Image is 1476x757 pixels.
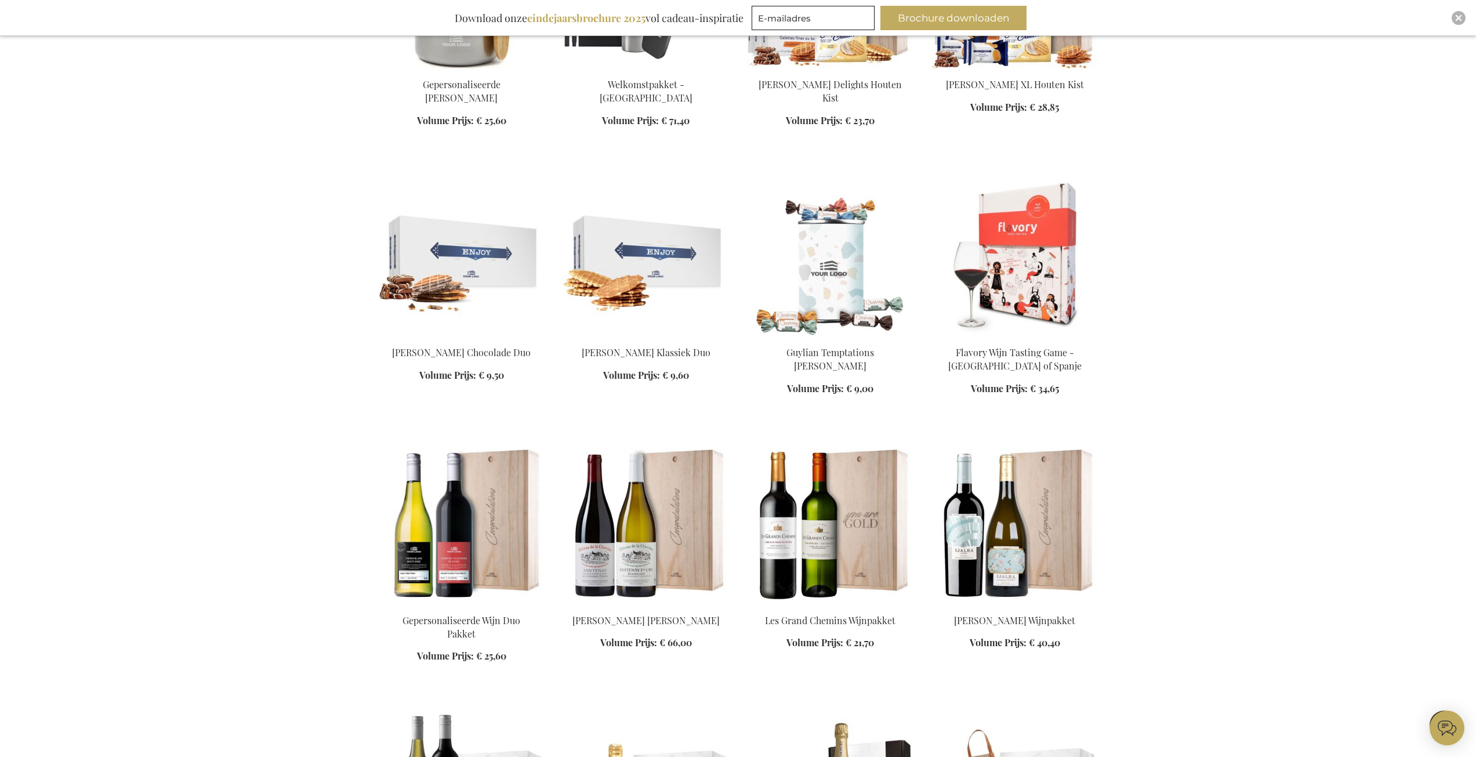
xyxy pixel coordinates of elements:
[563,64,729,75] a: Welcome Aboard Gift Box - Black
[602,114,690,128] a: Volume Prijs: € 71,40
[748,441,913,604] img: Les Grand Chemins Wijnpakket
[1030,382,1059,394] span: € 34,65
[970,101,1059,114] a: Volume Prijs: € 28,85
[970,636,1060,650] a: Volume Prijs: € 40,40
[563,174,729,336] img: Jules Destrooper Classic Duo
[748,599,913,610] a: Les Grand Chemins Wijnpakket
[1455,15,1462,21] img: Close
[786,114,843,126] span: Volume Prijs:
[527,11,645,25] b: eindejaarsbrochure 2025
[417,114,474,126] span: Volume Prijs:
[1029,636,1060,649] span: € 40,40
[603,369,660,381] span: Volume Prijs:
[402,614,520,640] a: Gepersonaliseerde Wijn Duo Pakket
[786,636,874,650] a: Volume Prijs: € 21,70
[846,382,873,394] span: € 9,00
[765,614,895,626] a: Les Grand Chemins Wijnpakket
[1452,11,1466,25] div: Close
[379,174,545,336] img: Jules Destrooper Chocolate Duo
[392,346,531,358] a: [PERSON_NAME] Chocolade Duo
[1430,711,1464,745] iframe: belco-activator-frame
[379,332,545,343] a: Jules Destrooper Chocolate Duo
[476,650,506,662] span: € 25,60
[748,64,913,75] a: Jules Destrooper Delights Wooden Box Personalised
[602,114,659,126] span: Volume Prijs:
[880,6,1027,30] button: Brochure downloaden
[423,78,501,104] a: Gepersonaliseerde [PERSON_NAME]
[449,6,749,30] div: Download onze vol cadeau-inspiratie
[932,441,1098,604] img: Vina Ijalba Wijnpakket
[563,441,729,604] img: Yves Girardin Santenay Wijnpakket
[946,78,1084,90] a: [PERSON_NAME] XL Houten Kist
[932,599,1098,610] a: Vina Ijalba Wijnpakket
[787,382,873,396] a: Volume Prijs: € 9,00
[478,369,504,381] span: € 9,50
[786,114,875,128] a: Volume Prijs: € 23,70
[759,78,902,104] a: [PERSON_NAME] Delights Houten Kist
[662,369,689,381] span: € 9,60
[600,78,692,104] a: Welkomstpakket - [GEOGRAPHIC_DATA]
[970,101,1027,113] span: Volume Prijs:
[752,6,875,30] input: E-mailadres
[954,614,1075,626] a: [PERSON_NAME] Wijnpakket
[600,636,657,649] span: Volume Prijs:
[417,650,506,663] a: Volume Prijs: € 25,60
[582,346,710,358] a: [PERSON_NAME] Klassiek Duo
[786,346,874,372] a: Guylian Temptations [PERSON_NAME]
[603,369,689,382] a: Volume Prijs: € 9,60
[1029,101,1059,113] span: € 28,85
[417,650,474,662] span: Volume Prijs:
[563,599,729,610] a: Yves Girardin Santenay Wijnpakket
[661,114,690,126] span: € 71,40
[932,64,1098,75] a: Jules Destrooper XL Wooden Box Personalised 1
[845,114,875,126] span: € 23,70
[600,636,692,650] a: Volume Prijs: € 66,00
[932,174,1098,336] img: Flavory Wijn Tasting Game - Italië of Spanje
[786,636,843,649] span: Volume Prijs:
[379,64,545,75] a: Personalised Miles Food Thermos
[787,382,844,394] span: Volume Prijs:
[752,6,878,34] form: marketing offers and promotions
[846,636,874,649] span: € 21,70
[971,382,1059,396] a: Volume Prijs: € 34,65
[932,332,1098,343] a: Flavory Wijn Tasting Game - Italië of Spanje
[748,174,913,336] img: Guylian Temptations Tinnen Blik
[748,332,913,343] a: Guylian Temptations Tinnen Blik
[417,114,506,128] a: Volume Prijs: € 25,60
[970,636,1027,649] span: Volume Prijs:
[659,636,692,649] span: € 66,00
[419,369,504,382] a: Volume Prijs: € 9,50
[379,441,545,604] img: Gepersonaliseerde Wijn Duo Pakket
[379,599,545,610] a: Gepersonaliseerde Wijn Duo Pakket
[563,332,729,343] a: Jules Destrooper Classic Duo
[971,382,1028,394] span: Volume Prijs:
[948,346,1082,372] a: Flavory Wijn Tasting Game - [GEOGRAPHIC_DATA] of Spanje
[476,114,506,126] span: € 25,60
[419,369,476,381] span: Volume Prijs:
[572,614,720,626] a: [PERSON_NAME] [PERSON_NAME]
